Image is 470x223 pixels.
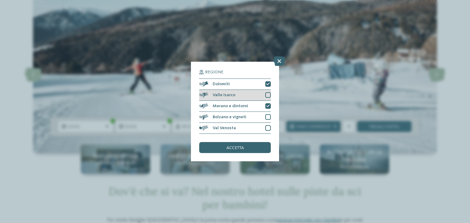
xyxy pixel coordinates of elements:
span: Dolomiti [213,82,230,86]
span: Bolzano e vigneti [213,115,246,119]
span: Merano e dintorni [213,104,248,108]
span: Valle Isarco [213,93,235,97]
span: Regione [205,70,223,74]
span: Val Venosta [213,126,236,130]
span: accetta [226,146,244,150]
